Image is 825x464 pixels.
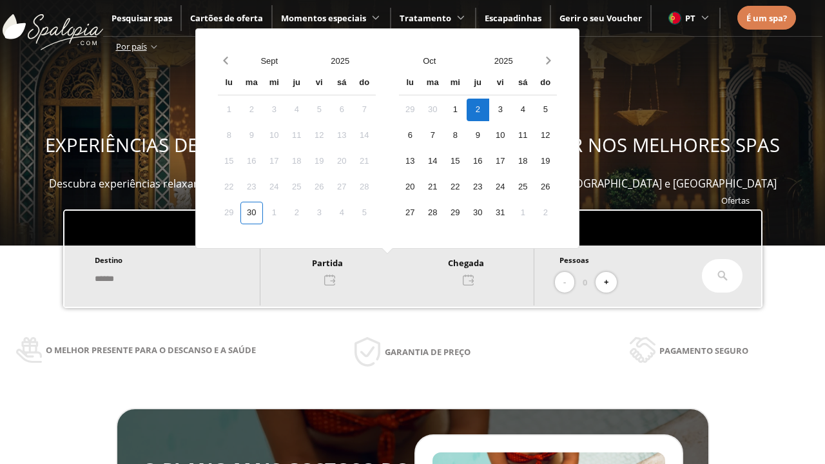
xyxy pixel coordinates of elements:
div: do [353,72,376,95]
div: 7 [353,99,376,121]
button: Open months overlay [393,50,467,72]
div: lu [218,72,240,95]
div: 17 [489,150,512,173]
div: 12 [534,124,557,147]
div: 10 [263,124,286,147]
div: 31 [489,202,512,224]
a: Escapadinhas [485,12,541,24]
div: ju [467,72,489,95]
div: 2 [467,99,489,121]
a: Gerir o seu Voucher [559,12,642,24]
span: Destino [95,255,122,265]
div: 26 [534,176,557,198]
div: 27 [331,176,353,198]
button: Open years overlay [305,50,376,72]
div: 14 [422,150,444,173]
div: 3 [308,202,331,224]
div: ma [422,72,444,95]
div: 11 [286,124,308,147]
div: 19 [534,150,557,173]
div: 20 [399,176,422,198]
div: Calendar days [399,99,557,224]
div: 6 [331,99,353,121]
a: Cartões de oferta [190,12,263,24]
div: 5 [308,99,331,121]
div: 15 [218,150,240,173]
div: 5 [353,202,376,224]
div: 19 [308,150,331,173]
div: 23 [467,176,489,198]
div: 11 [512,124,534,147]
div: 29 [399,99,422,121]
div: 7 [422,124,444,147]
div: Calendar days [218,99,376,224]
div: 12 [308,124,331,147]
button: Next month [541,50,557,72]
div: ma [240,72,263,95]
div: 14 [353,124,376,147]
a: É um spa? [746,11,787,25]
div: 16 [240,150,263,173]
div: mi [444,72,467,95]
div: 22 [444,176,467,198]
div: sá [331,72,353,95]
div: 23 [240,176,263,198]
div: 9 [467,124,489,147]
div: 1 [263,202,286,224]
div: 21 [422,176,444,198]
div: mi [263,72,286,95]
span: Garantia de preço [385,345,471,359]
div: 22 [218,176,240,198]
div: 9 [240,124,263,147]
div: 2 [240,99,263,121]
div: 27 [399,202,422,224]
button: Previous month [218,50,234,72]
span: Pessoas [559,255,589,265]
div: 30 [422,99,444,121]
div: 20 [331,150,353,173]
span: 0 [583,275,587,289]
div: 1 [218,99,240,121]
img: ImgLogoSpalopia.BvClDcEz.svg [3,1,103,50]
div: 25 [512,176,534,198]
div: 25 [286,176,308,198]
div: 1 [444,99,467,121]
div: 30 [240,202,263,224]
div: 15 [444,150,467,173]
div: 30 [467,202,489,224]
div: do [534,72,557,95]
div: 6 [399,124,422,147]
div: 4 [331,202,353,224]
button: Open months overlay [234,50,305,72]
div: 29 [218,202,240,224]
div: 16 [467,150,489,173]
span: Pesquisar spas [112,12,172,24]
div: sá [512,72,534,95]
div: 13 [399,150,422,173]
div: 29 [444,202,467,224]
div: 3 [489,99,512,121]
div: 8 [444,124,467,147]
div: 1 [512,202,534,224]
div: 24 [489,176,512,198]
div: 2 [534,202,557,224]
div: ju [286,72,308,95]
div: 21 [353,150,376,173]
div: 18 [286,150,308,173]
a: Ofertas [721,195,750,206]
div: vi [308,72,331,95]
button: Open years overlay [467,50,541,72]
div: 28 [353,176,376,198]
div: 4 [286,99,308,121]
div: 4 [512,99,534,121]
div: 28 [422,202,444,224]
div: 26 [308,176,331,198]
div: 5 [534,99,557,121]
span: EXPERIÊNCIAS DE BEM-ESTAR PARA OFERECER E APROVEITAR NOS MELHORES SPAS [45,132,780,158]
div: 3 [263,99,286,121]
div: 18 [512,150,534,173]
button: - [555,272,574,293]
div: Calendar wrapper [399,72,557,224]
